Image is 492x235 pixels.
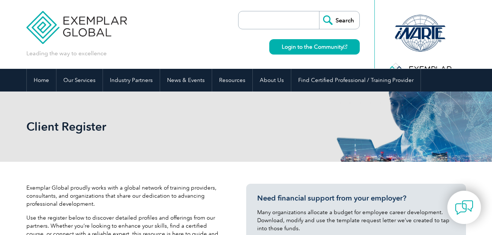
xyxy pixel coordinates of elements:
a: Find Certified Professional / Training Provider [291,69,421,92]
input: Search [319,11,359,29]
a: Home [27,69,56,92]
p: Leading the way to excellence [26,49,107,57]
img: open_square.png [343,45,347,49]
a: Resources [212,69,252,92]
h2: Client Register [26,121,334,133]
a: About Us [253,69,291,92]
a: Our Services [56,69,103,92]
a: News & Events [160,69,212,92]
img: contact-chat.png [455,198,473,217]
p: Exemplar Global proudly works with a global network of training providers, consultants, and organ... [26,184,224,208]
a: Industry Partners [103,69,160,92]
p: Many organizations allocate a budget for employee career development. Download, modify and use th... [257,208,455,232]
a: Login to the Community [269,39,360,55]
h3: Need financial support from your employer? [257,194,455,203]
